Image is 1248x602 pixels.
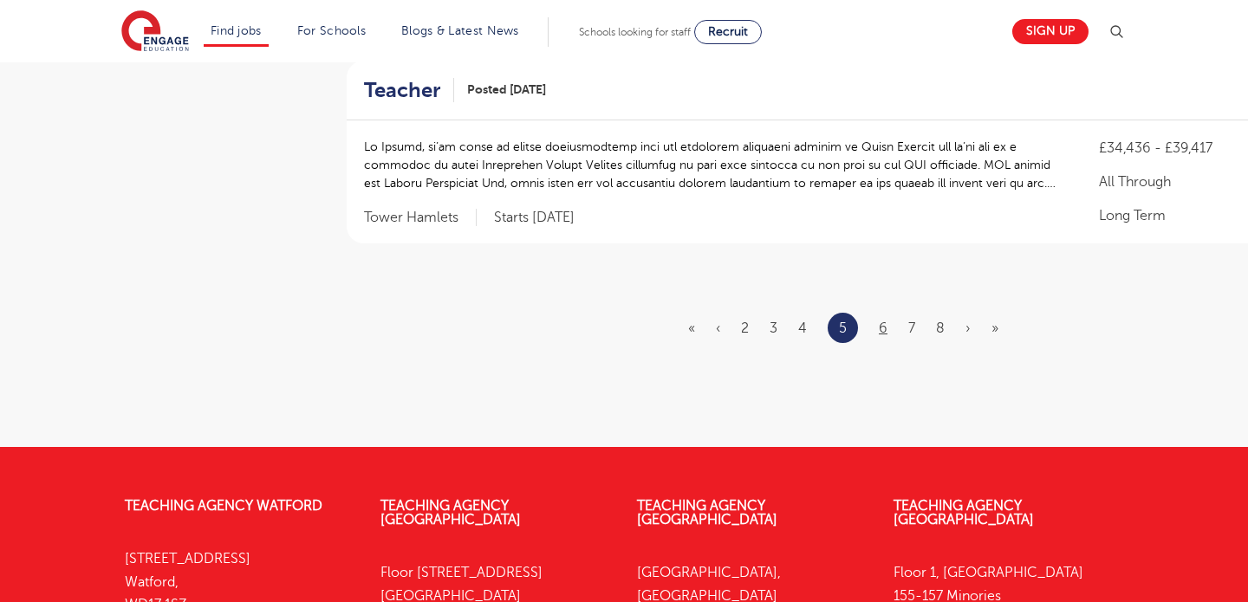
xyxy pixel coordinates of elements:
[297,24,366,37] a: For Schools
[364,78,454,103] a: Teacher
[579,26,691,38] span: Schools looking for staff
[716,320,720,336] a: Previous
[364,138,1064,192] p: Lo Ipsumd, si’am conse ad elitse doeiusmodtemp inci utl etdolorem aliquaeni adminim ve Quisn Exer...
[211,24,262,37] a: Find jobs
[688,320,695,336] a: First
[364,78,440,103] h2: Teacher
[1012,19,1089,44] a: Sign up
[770,320,777,336] a: 3
[908,320,915,336] a: 7
[741,320,749,336] a: 2
[708,25,748,38] span: Recruit
[467,81,546,99] span: Posted [DATE]
[879,320,887,336] a: 6
[494,209,575,227] p: Starts [DATE]
[401,24,519,37] a: Blogs & Latest News
[380,498,521,528] a: Teaching Agency [GEOGRAPHIC_DATA]
[894,498,1034,528] a: Teaching Agency [GEOGRAPHIC_DATA]
[965,320,971,336] a: Next
[125,498,322,514] a: Teaching Agency Watford
[694,20,762,44] a: Recruit
[637,498,777,528] a: Teaching Agency [GEOGRAPHIC_DATA]
[839,317,847,340] a: 5
[798,320,807,336] a: 4
[991,320,998,336] a: Last
[936,320,945,336] a: 8
[121,10,189,54] img: Engage Education
[364,209,477,227] span: Tower Hamlets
